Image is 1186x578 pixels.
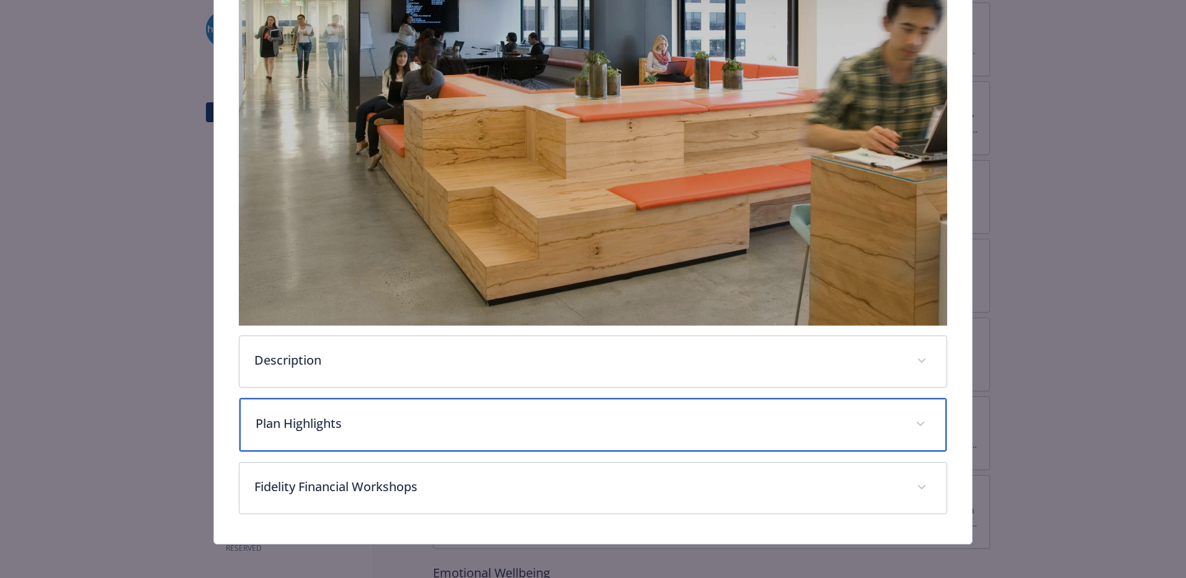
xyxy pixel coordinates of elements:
p: Fidelity Financial Workshops [254,478,902,496]
div: Fidelity Financial Workshops [239,463,947,514]
div: Description [239,336,947,387]
p: Description [254,351,902,370]
div: Plan Highlights [239,398,947,451]
p: Plan Highlights [256,414,901,433]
